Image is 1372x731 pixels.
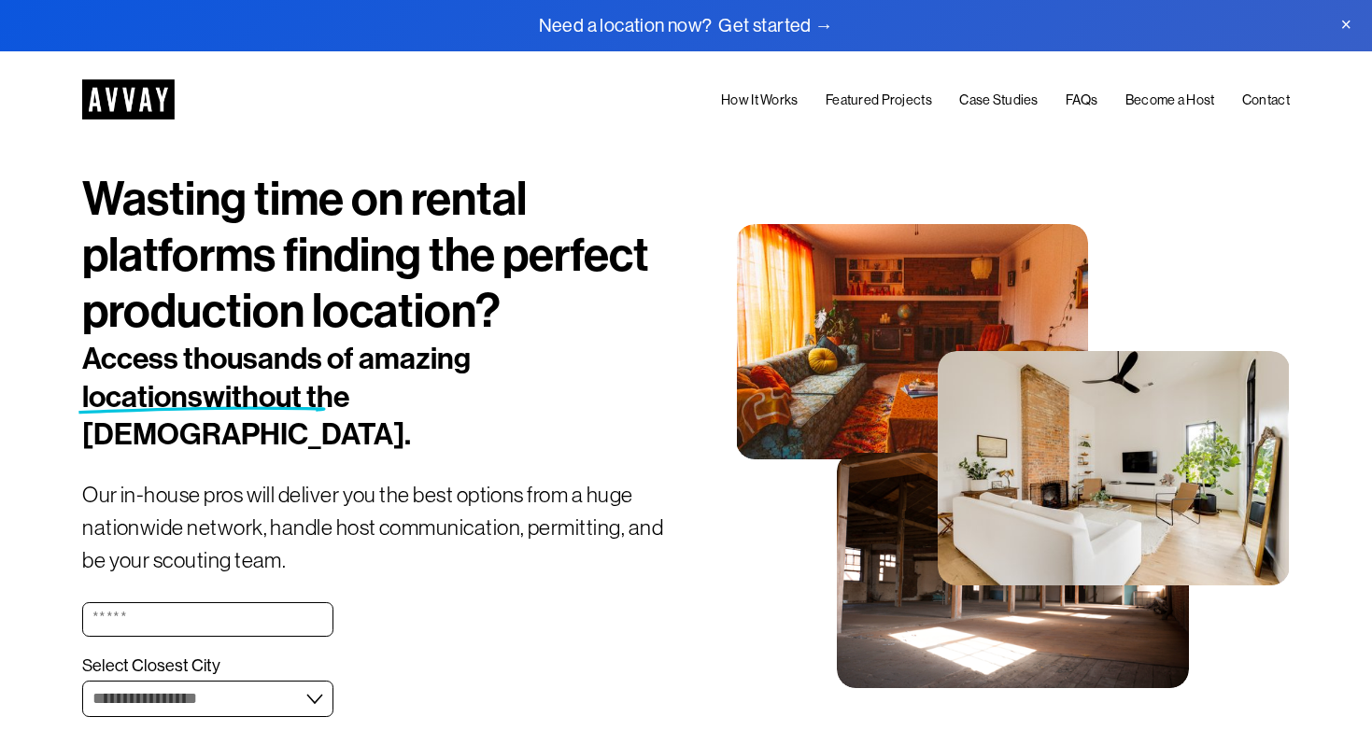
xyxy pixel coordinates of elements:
[82,172,686,340] h1: Wasting time on rental platforms finding the perfect production location?
[1125,89,1215,112] a: Become a Host
[82,479,686,577] p: Our in-house pros will deliver you the best options from a huge nationwide network, handle host c...
[82,681,333,717] select: Select Closest City
[826,89,932,112] a: Featured Projects
[82,340,586,453] h2: Access thousands of amazing locations
[82,655,220,677] span: Select Closest City
[82,79,175,119] img: AVVAY - The First Nationwide Location Scouting Co.
[1066,89,1097,112] a: FAQs
[959,89,1038,112] a: Case Studies
[721,89,798,112] a: How It Works
[1242,89,1290,112] a: Contact
[82,379,411,452] span: without the [DEMOGRAPHIC_DATA].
